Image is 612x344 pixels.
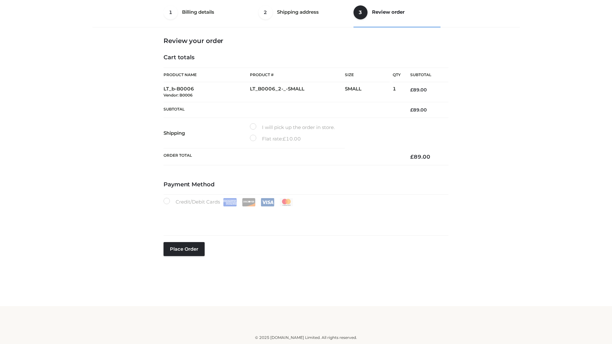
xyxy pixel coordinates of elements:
iframe: Secure payment input frame [162,205,447,228]
th: Size [345,68,390,82]
h4: Payment Method [164,181,448,188]
td: SMALL [345,82,393,102]
bdi: 10.00 [283,136,301,142]
span: £ [410,154,414,160]
bdi: 89.00 [410,87,427,93]
td: LT_b-B0006 [164,82,250,102]
img: Mastercard [280,198,293,206]
span: £ [283,136,286,142]
th: Shipping [164,118,250,148]
th: Qty [393,68,401,82]
td: 1 [393,82,401,102]
bdi: 89.00 [410,107,427,113]
span: £ [410,107,413,113]
img: Discover [242,198,256,206]
div: © 2025 [DOMAIN_NAME] Limited. All rights reserved. [95,334,517,341]
td: LT_B0006_2-_-SMALL [250,82,345,102]
label: I will pick up the order in store. [250,123,335,132]
th: Product # [250,68,345,82]
span: £ [410,87,413,93]
label: Flat rate: [250,135,301,143]
th: Order Total [164,148,401,165]
label: Credit/Debit Cards [164,198,294,206]
th: Subtotal [164,102,401,118]
th: Product Name [164,68,250,82]
h4: Cart totals [164,54,448,61]
img: Visa [261,198,274,206]
bdi: 89.00 [410,154,430,160]
img: Amex [223,198,237,206]
th: Subtotal [401,68,448,82]
button: Place order [164,242,205,256]
h3: Review your order [164,37,448,45]
small: Vendor: B0006 [164,93,193,97]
